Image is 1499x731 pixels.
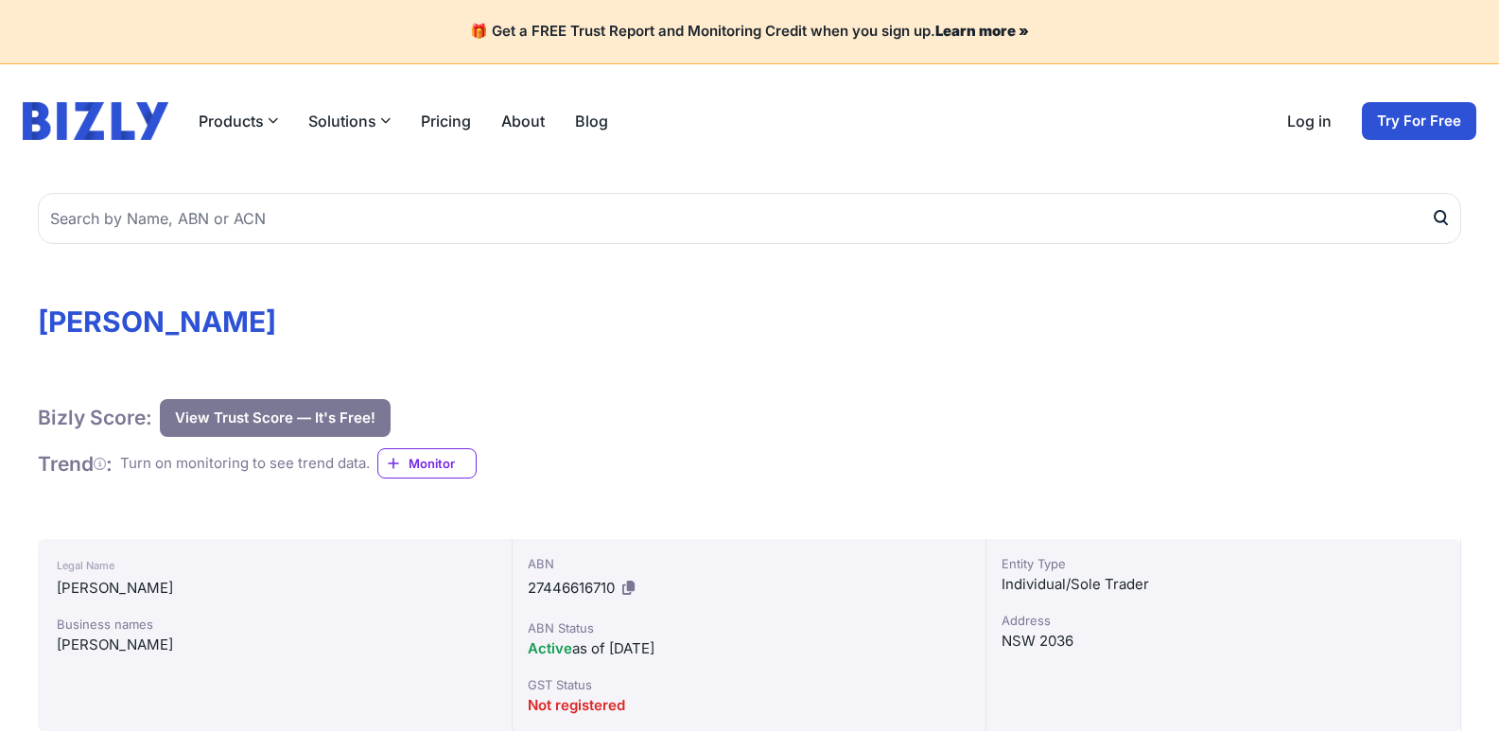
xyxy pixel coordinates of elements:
div: as of [DATE] [528,637,971,660]
span: 27446616710 [528,579,615,597]
div: Entity Type [1002,554,1445,573]
a: Blog [575,110,608,132]
a: Log in [1287,110,1332,132]
a: Pricing [421,110,471,132]
div: ABN [528,554,971,573]
button: Solutions [308,110,391,132]
div: Individual/Sole Trader [1002,573,1445,596]
h4: 🎁 Get a FREE Trust Report and Monitoring Credit when you sign up. [23,23,1476,41]
span: Active [528,639,572,657]
span: Monitor [409,454,476,473]
button: View Trust Score — It's Free! [160,399,391,437]
button: Products [199,110,278,132]
input: Search by Name, ABN or ACN [38,193,1461,244]
div: [PERSON_NAME] [57,577,493,600]
div: GST Status [528,675,971,694]
a: About [501,110,545,132]
a: Try For Free [1362,102,1476,140]
div: Business names [57,615,493,634]
div: NSW 2036 [1002,630,1445,653]
h1: [PERSON_NAME] [38,305,1461,339]
div: Turn on monitoring to see trend data. [120,453,370,475]
a: Monitor [377,448,477,479]
a: Learn more » [935,22,1029,40]
h1: Trend : [38,451,113,477]
div: ABN Status [528,618,971,637]
span: Not registered [528,696,625,714]
h1: Bizly Score: [38,405,152,430]
div: Address [1002,611,1445,630]
div: [PERSON_NAME] [57,634,493,656]
div: Legal Name [57,554,493,577]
